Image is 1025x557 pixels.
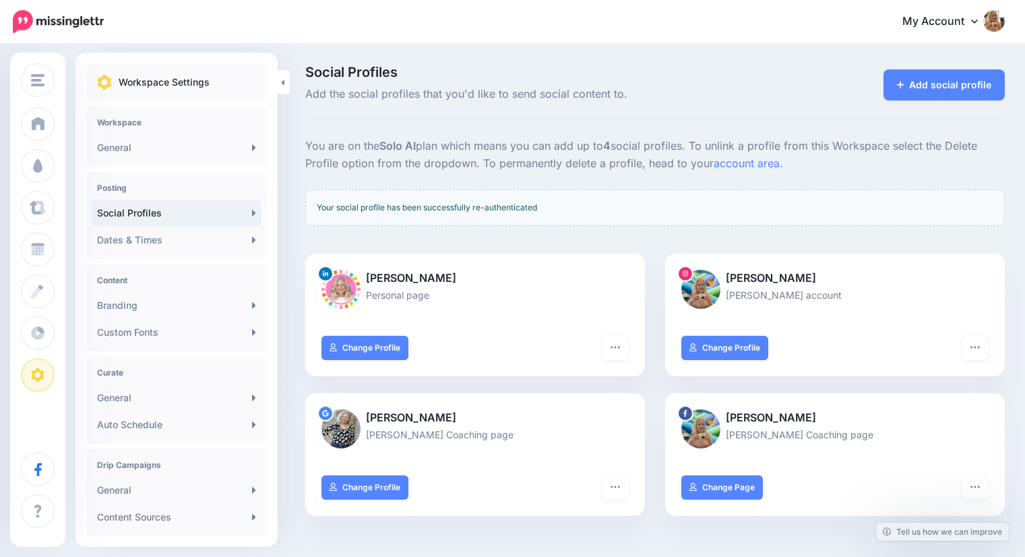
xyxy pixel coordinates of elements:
[97,460,256,470] h4: Drip Campaigns
[92,319,261,346] a: Custom Fonts
[321,270,361,309] img: 1739373082602-84783.png
[321,336,408,360] a: Change Profile
[603,139,611,152] b: 4
[321,409,629,427] p: [PERSON_NAME]
[321,409,361,448] img: ALV-UjXb_VubRJIUub1MEPHUfCEtZnIZzitCBV-N4kcSFLieqo1c1ruLqYChGmIrMLND8pUFrmw5L9Z1-uKeyvy4LiDRzHqbu...
[97,368,256,378] h4: Curate
[876,523,1009,541] a: Tell us how we can improve
[92,227,261,254] a: Dates & Times
[92,411,261,438] a: Auto Schedule
[681,427,989,442] p: [PERSON_NAME] Coaching page
[379,139,416,152] b: Solo AI
[31,74,44,86] img: menu.png
[305,189,1005,226] div: Your social profile has been successfully re-authenticated
[681,287,989,303] p: [PERSON_NAME] account
[92,134,261,161] a: General
[681,270,989,287] p: [PERSON_NAME]
[321,427,629,442] p: [PERSON_NAME] Coaching page
[305,86,765,103] span: Add the social profiles that you'd like to send social content to.
[97,275,256,285] h4: Content
[305,65,765,79] span: Social Profiles
[119,74,210,90] p: Workspace Settings
[13,10,104,33] img: Missinglettr
[681,475,763,500] a: Change Page
[714,156,780,170] a: account area
[92,477,261,504] a: General
[681,270,720,309] img: 408312500_257133424046267_1288850335893324452_n-bsa147083.jpg
[97,117,256,127] h4: Workspace
[92,504,261,531] a: Content Sources
[92,292,261,319] a: Branding
[97,183,256,193] h4: Posting
[681,336,768,360] a: Change Profile
[92,200,261,227] a: Social Profiles
[92,384,261,411] a: General
[883,69,1005,100] a: Add social profile
[889,5,1005,38] a: My Account
[321,270,629,287] p: [PERSON_NAME]
[681,409,720,448] img: 409120128_796116799192385_158925825226012588_n-bsa147082.jpg
[305,138,1005,173] p: You are on the plan which means you can add up to social profiles. To unlink a profile from this ...
[321,287,629,303] p: Personal page
[97,75,112,90] img: settings.png
[681,409,989,427] p: [PERSON_NAME]
[321,475,408,500] a: Change Profile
